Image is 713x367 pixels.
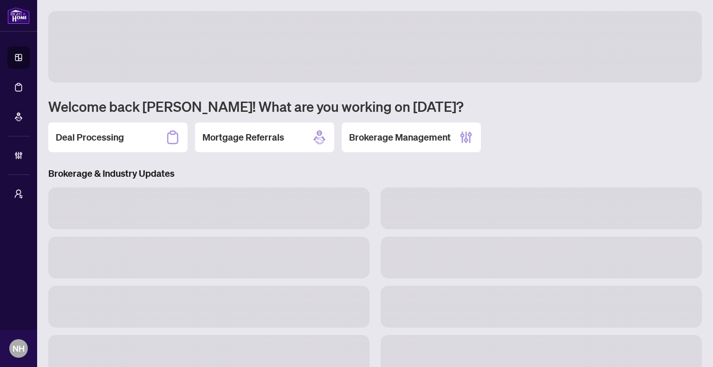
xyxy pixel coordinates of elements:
[48,97,702,115] h1: Welcome back [PERSON_NAME]! What are you working on [DATE]?
[13,342,25,355] span: NH
[14,189,23,199] span: user-switch
[202,131,284,144] h2: Mortgage Referrals
[48,167,702,180] h3: Brokerage & Industry Updates
[349,131,451,144] h2: Brokerage Management
[7,7,30,24] img: logo
[56,131,124,144] h2: Deal Processing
